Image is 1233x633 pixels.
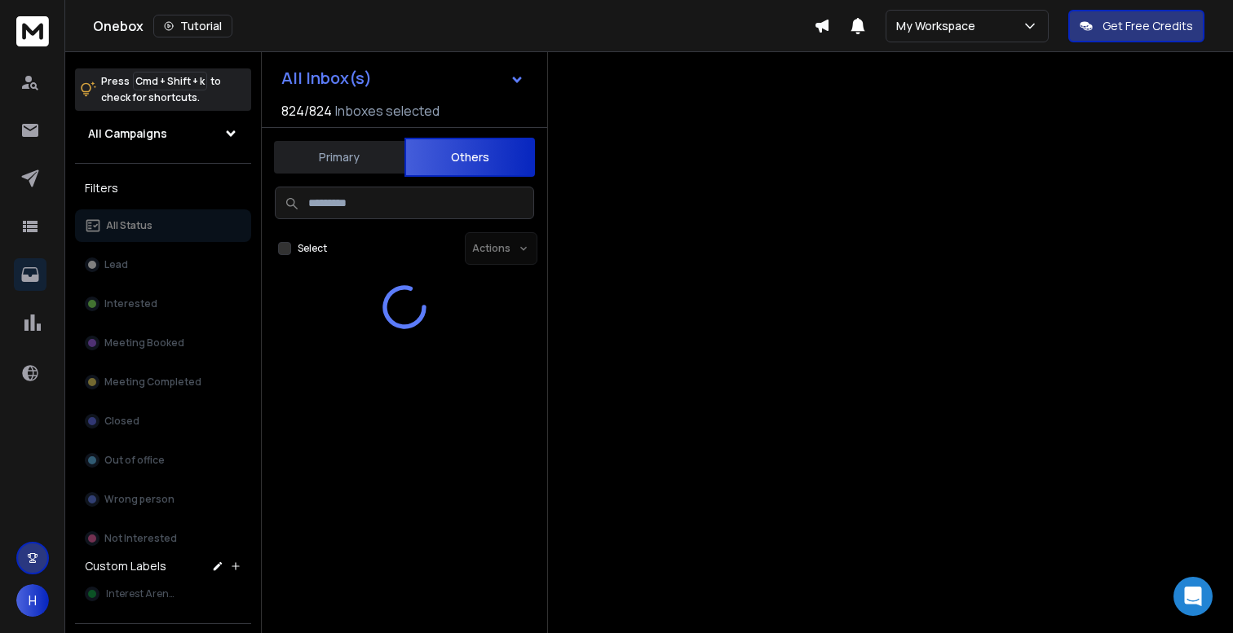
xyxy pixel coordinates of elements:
[153,15,232,37] button: Tutorial
[896,18,982,34] p: My Workspace
[88,125,167,142] h1: All Campaigns
[1103,18,1193,34] p: Get Free Credits
[101,73,221,106] p: Press to check for shortcuts.
[1068,10,1204,42] button: Get Free Credits
[75,177,251,200] h3: Filters
[85,558,166,574] h3: Custom Labels
[281,70,372,86] h1: All Inbox(s)
[1173,577,1213,616] div: Open Intercom Messenger
[404,138,535,177] button: Others
[16,584,49,617] button: H
[93,15,814,37] div: Onebox
[75,117,251,150] button: All Campaigns
[268,62,537,95] button: All Inbox(s)
[274,139,404,175] button: Primary
[281,101,332,121] span: 824 / 824
[298,242,327,255] label: Select
[335,101,440,121] h3: Inboxes selected
[133,72,207,90] span: Cmd + Shift + k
